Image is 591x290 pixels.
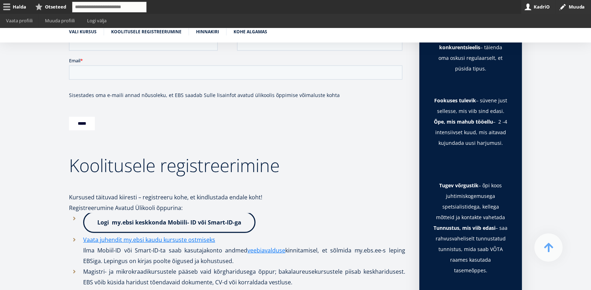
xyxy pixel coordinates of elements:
strong: Õpe, mis mahub tööellu [434,118,493,125]
p: – täienda oma oskusi regulaarselt, et püsida tipus. [434,32,508,74]
a: Logi my.ebsi keskkonda Mobiili- ID või Smart-ID-ga [83,212,256,233]
button: Vertikaalasend [577,14,591,28]
p: Kursused täituvad kiiresti – registreeru kohe, et kindlustada endale koht! Registreerumine Avatud... [69,181,405,213]
a: Muuda profiili [39,14,81,28]
li: – saa rahvusvaheliselt tunnustatud tunnistus, mida saab VÕTA raames kasutada tasemeõppes. [434,223,508,276]
a: Koolitusele registreerumine [111,28,182,35]
a: veebiavalduse [247,245,285,256]
strong: Tugev võrgustik [440,182,479,189]
h1: – süvene just sellesse, mis viib sind edasi. [434,95,508,116]
li: Magistri- ja mikrokraadikursustele pääseb vaid kõrgharidusega õppur; bakalaureusekursustele piisa... [69,266,405,288]
strong: Fookuses tulevik [434,97,476,104]
strong: Tunnustus, mis viib edasi [434,224,496,231]
strong: Värsked teadmised, konkurentsieelis [439,33,495,51]
a: Vali kursus [69,28,97,35]
a: Vaata juhendit my.ebsi kaudu kursuste ostmiseks [83,234,215,245]
li: – õpi koos juhtimiskogemusega spetsialistidega, kellega mõtteid ja kontakte vahetada [434,180,508,223]
li: Ilma Mobiil-ID või Smart-ID-ta saab kasutajakonto andmed kinnitamisel, et sõlmida my.ebs.ee-s lep... [69,234,405,266]
a: Hinnakiri [196,28,219,35]
h2: Koolitusele registreerimine [69,157,405,174]
p: – 2 -4 intensiivset kuud, mis aitavad kujundada uusi harjumusi. [434,116,508,148]
a: Logi välja [81,14,113,28]
a: Kohe algamas [234,28,267,35]
iframe: Form 0 [69,28,405,143]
